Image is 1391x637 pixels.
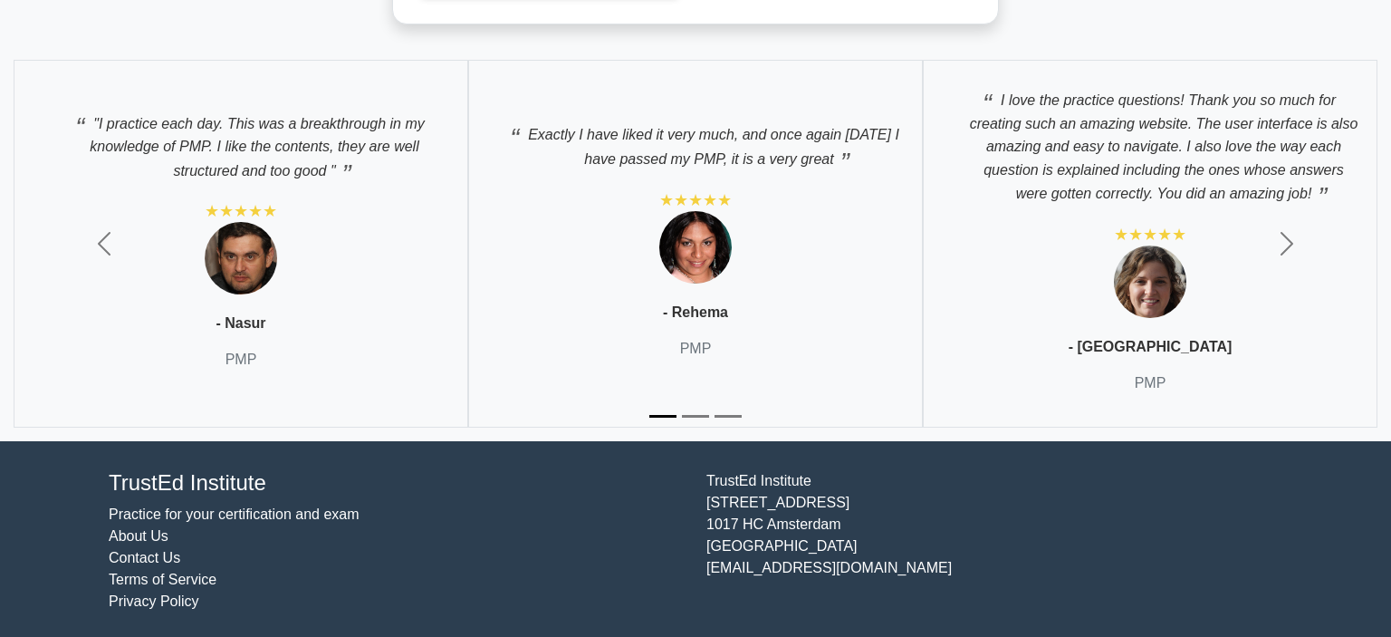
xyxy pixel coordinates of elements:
a: Practice for your certification and exam [109,507,360,522]
p: - [GEOGRAPHIC_DATA] [1069,336,1233,358]
h4: TrustEd Institute [109,470,685,497]
button: Slide 3 [715,406,742,427]
p: "I practice each day. This was a breakthrough in my knowledge of PMP. I like the contents, they a... [33,102,449,183]
p: PMP [1135,372,1166,394]
p: I love the practice questions! Thank you so much for creating such an amazing website. The user i... [942,79,1358,206]
button: Slide 2 [682,406,709,427]
a: Contact Us [109,550,180,565]
div: ★★★★★ [1114,224,1186,246]
div: TrustEd Institute [STREET_ADDRESS] 1017 HC Amsterdam [GEOGRAPHIC_DATA] [EMAIL_ADDRESS][DOMAIN_NAME] [695,470,1293,613]
div: ★★★★★ [659,189,732,211]
a: About Us [109,528,168,544]
p: Exactly I have liked it very much, and once again [DATE] I have passed my PMP, it is a very great [487,113,904,170]
p: - Nasur [216,313,265,334]
p: - Rehema [663,302,728,323]
div: ★★★★★ [205,200,277,222]
button: Slide 1 [649,406,676,427]
img: Testimonial 1 [205,222,277,294]
img: Testimonial 2 [659,211,732,284]
a: Terms of Service [109,572,216,587]
a: Privacy Policy [109,594,199,609]
p: PMP [680,338,712,360]
p: PMP [225,349,257,371]
img: Testimonial 3 [1114,246,1186,318]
